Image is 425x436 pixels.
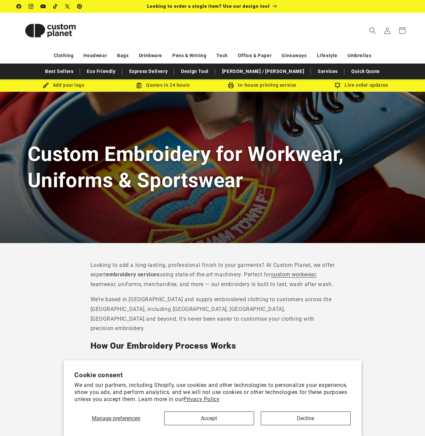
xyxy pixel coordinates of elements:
a: Services [314,66,341,77]
a: Bags [117,50,129,62]
a: Clothing [54,50,74,62]
a: Quick Quote [348,66,383,77]
h2: How Our Embroidery Process Works [91,341,335,351]
a: Office & Paper [238,50,272,62]
p: Looking to add a long-lasting, professional finish to your garments? At Custom Planet, we offer e... [91,261,335,289]
a: Giveaways [282,50,307,62]
strong: embroidery services [106,271,159,278]
a: Privacy Policy [183,396,219,402]
a: Lifestyle [317,50,338,62]
a: Pens & Writing [172,50,206,62]
div: Live order updates [312,81,411,89]
a: Headwear [83,50,107,62]
p: We convert your logo or artwork into a digital stitch file and embroider it directly onto your ch... [91,358,335,387]
p: We and our partners, including Shopify, use cookies and other technologies to personalize your ex... [74,382,350,403]
a: Best Sellers [42,66,77,77]
img: Order updates [334,82,341,88]
a: [PERSON_NAME] / [PERSON_NAME] [219,66,308,77]
span: Looking to order a single item? Use our design tool [147,3,270,9]
img: Order Updates Icon [136,82,142,88]
button: Accept [164,411,254,425]
div: In-house printing service [213,81,312,89]
summary: Search [365,23,380,38]
a: custom workwear [271,271,316,278]
div: Quotes in 24 hours [113,81,213,89]
a: Express Delivery [126,66,171,77]
a: Design Tool [178,66,212,77]
div: Add your logo [14,81,113,89]
a: Umbrellas [348,50,371,62]
a: Custom Planet [14,13,87,48]
h2: Cookie consent [74,371,350,379]
button: Manage preferences [74,411,157,425]
a: Eco Friendly [83,66,119,77]
span: Manage preferences [92,415,140,422]
img: In-house printing [228,82,234,88]
h1: Custom Embroidery for Workwear, Uniforms & Sportswear [28,141,398,193]
a: Drinkware [139,50,162,62]
img: Brush Icon [43,82,49,88]
img: Custom Planet [17,15,84,46]
p: We’re based in [GEOGRAPHIC_DATA] and supply embroidered clothing to customers across the [GEOGRAP... [91,295,335,333]
a: Tech [216,50,227,62]
button: Decline [261,411,351,425]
